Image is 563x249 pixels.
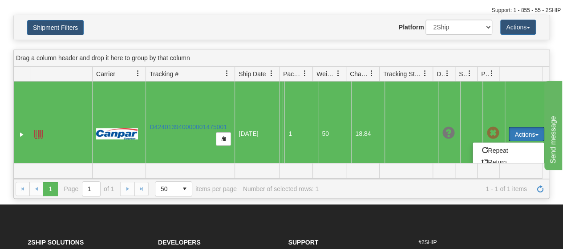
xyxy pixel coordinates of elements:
[462,66,477,81] a: Shipment Issues filter column settings
[473,156,544,168] a: Return
[150,123,227,131] a: D424013940000001475001
[351,82,385,186] td: 18.84
[316,69,335,78] span: Weight
[150,69,178,78] span: Tracking #
[284,82,318,186] td: 1
[325,185,527,192] span: 1 - 1 of 1 items
[417,66,433,81] a: Tracking Status filter column settings
[282,82,284,186] td: [PERSON_NAME] [PERSON_NAME] CA ON GUELPH N1H 1T9
[509,127,544,141] button: Actions
[440,66,455,81] a: Delivery Status filter column settings
[437,69,444,78] span: Delivery Status
[283,69,302,78] span: Packages
[17,130,26,139] a: Expand
[34,126,43,140] a: Label
[178,182,192,196] span: select
[96,69,115,78] span: Carrier
[43,182,57,196] span: Page 1
[279,82,282,186] td: Sleep Country [GEOGRAPHIC_DATA] Shipping department [GEOGRAPHIC_DATA] [GEOGRAPHIC_DATA] Kitchener...
[473,145,544,156] a: Repeat
[486,127,499,139] span: Pickup Not Assigned
[96,128,138,139] img: 14 - Canpar
[459,69,466,78] span: Shipment Issues
[64,181,114,196] span: Page of 1
[350,69,369,78] span: Charge
[543,79,562,170] iframe: chat widget
[7,5,82,16] div: Send message
[130,66,146,81] a: Carrier filter column settings
[364,66,379,81] a: Charge filter column settings
[442,127,454,139] span: Unknown
[219,66,235,81] a: Tracking # filter column settings
[158,239,201,246] strong: Developers
[288,239,319,246] strong: Support
[14,49,549,67] div: grid grouping header
[484,66,499,81] a: Pickup Status filter column settings
[161,184,172,193] span: 50
[383,69,422,78] span: Tracking Status
[2,7,561,14] div: Support: 1 - 855 - 55 - 2SHIP
[264,66,279,81] a: Ship Date filter column settings
[399,23,424,32] label: Platform
[243,185,319,192] div: Number of selected rows: 1
[27,20,84,35] button: Shipment Filters
[155,181,237,196] span: items per page
[418,240,535,245] h6: #2SHIP
[82,182,100,196] input: Page 1
[239,69,266,78] span: Ship Date
[235,82,279,186] td: [DATE]
[297,66,312,81] a: Packages filter column settings
[500,20,536,35] button: Actions
[28,239,84,246] strong: 2Ship Solutions
[481,69,489,78] span: Pickup Status
[331,66,346,81] a: Weight filter column settings
[155,181,192,196] span: Page sizes drop down
[318,82,351,186] td: 50
[216,132,231,146] button: Copy to clipboard
[533,182,547,196] a: Refresh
